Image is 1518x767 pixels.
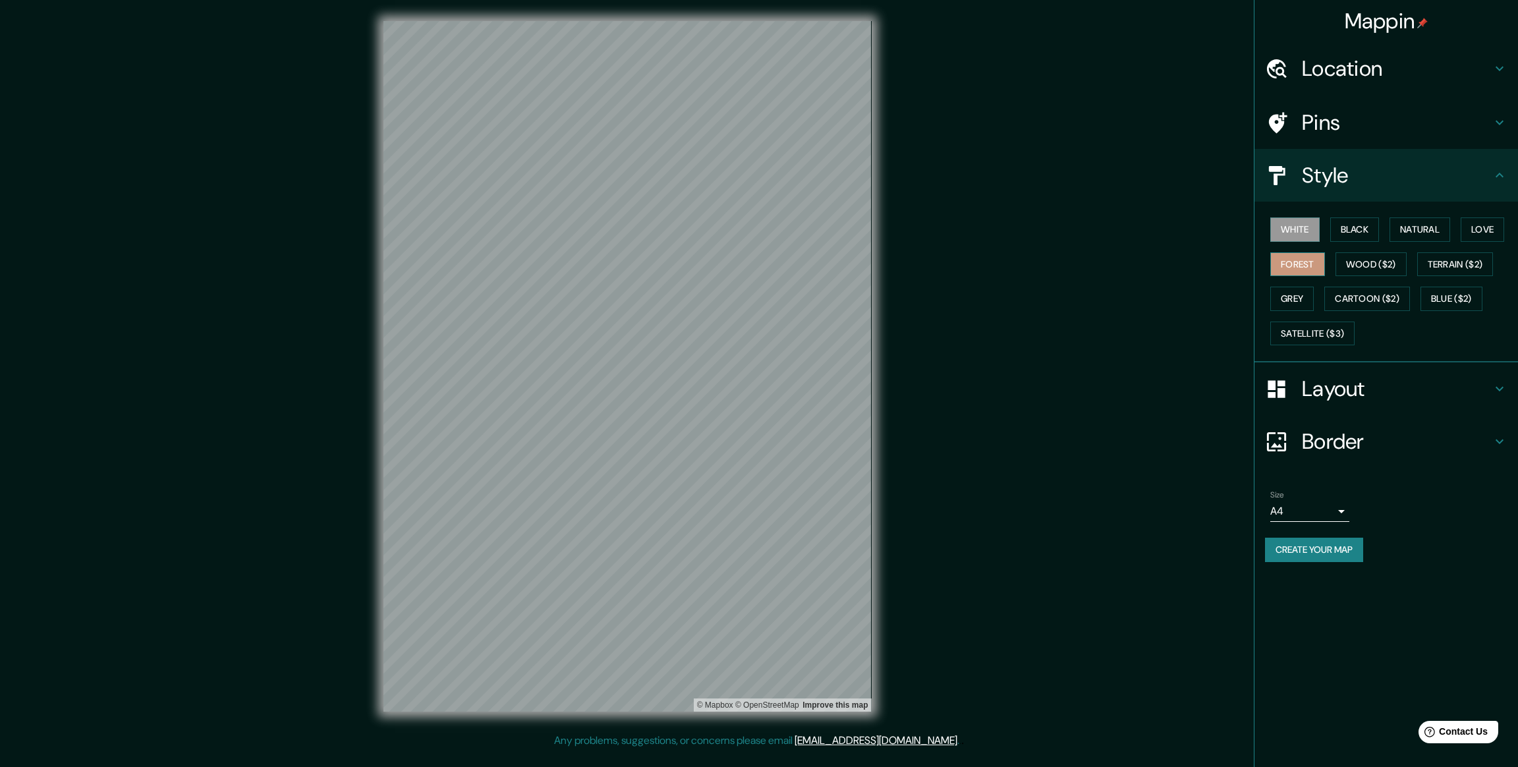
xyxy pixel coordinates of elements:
canvas: Map [383,21,872,712]
div: Location [1254,42,1518,95]
a: OpenStreetMap [735,700,799,710]
button: Satellite ($3) [1270,322,1355,346]
button: Grey [1270,287,1314,311]
button: Natural [1390,217,1450,242]
label: Size [1270,490,1284,501]
img: pin-icon.png [1417,18,1428,28]
div: Layout [1254,362,1518,415]
div: Border [1254,415,1518,468]
button: Forest [1270,252,1325,277]
iframe: Help widget launcher [1401,716,1504,753]
h4: Style [1302,162,1492,188]
button: Wood ($2) [1335,252,1407,277]
div: A4 [1270,501,1349,522]
button: White [1270,217,1320,242]
div: Pins [1254,96,1518,149]
button: Blue ($2) [1420,287,1482,311]
a: Mapbox [697,700,733,710]
button: Black [1330,217,1380,242]
button: Create your map [1265,538,1363,562]
button: Cartoon ($2) [1324,287,1410,311]
h4: Mappin [1345,8,1428,34]
h4: Location [1302,55,1492,82]
button: Love [1461,217,1504,242]
a: Map feedback [802,700,868,710]
div: . [959,733,961,749]
h4: Border [1302,428,1492,455]
h4: Layout [1302,376,1492,402]
h4: Pins [1302,109,1492,136]
p: Any problems, suggestions, or concerns please email . [554,733,959,749]
a: [EMAIL_ADDRESS][DOMAIN_NAME] [795,733,957,747]
div: Style [1254,149,1518,202]
div: . [961,733,964,749]
button: Terrain ($2) [1417,252,1494,277]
